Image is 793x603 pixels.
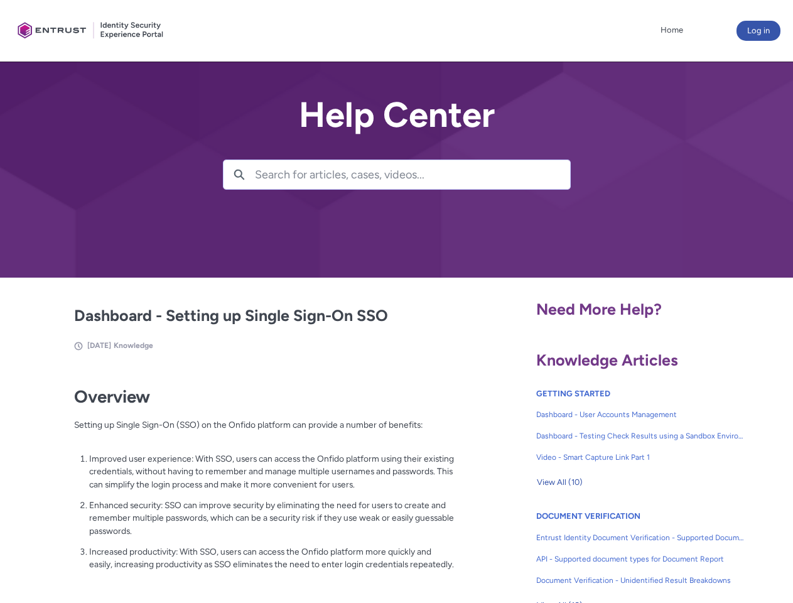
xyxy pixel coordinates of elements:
a: GETTING STARTED [536,389,610,398]
h2: Help Center [223,95,571,134]
a: Dashboard - User Accounts Management [536,404,745,425]
button: View All (10) [536,472,583,492]
a: Dashboard - Testing Check Results using a Sandbox Environment [536,425,745,447]
h2: Dashboard - Setting up Single Sign-On SSO [74,304,455,328]
strong: Overview [74,386,150,407]
p: Improved user experience: With SSO, users can access the Onfido platform using their existing cre... [89,452,455,491]
li: Knowledge [114,340,153,351]
button: Log in [736,21,780,41]
span: Need More Help? [536,300,662,318]
span: View All (10) [537,473,583,492]
span: Dashboard - User Accounts Management [536,409,745,420]
a: Home [657,21,686,40]
span: Dashboard - Testing Check Results using a Sandbox Environment [536,430,745,442]
span: [DATE] [87,341,111,350]
input: Search for articles, cases, videos... [255,160,570,189]
p: Setting up Single Sign-On (SSO) on the Onfido platform can provide a number of benefits: [74,418,455,444]
button: Search [224,160,255,189]
span: Knowledge Articles [536,350,678,369]
a: Video - Smart Capture Link Part 1 [536,447,745,468]
span: Video - Smart Capture Link Part 1 [536,452,745,463]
